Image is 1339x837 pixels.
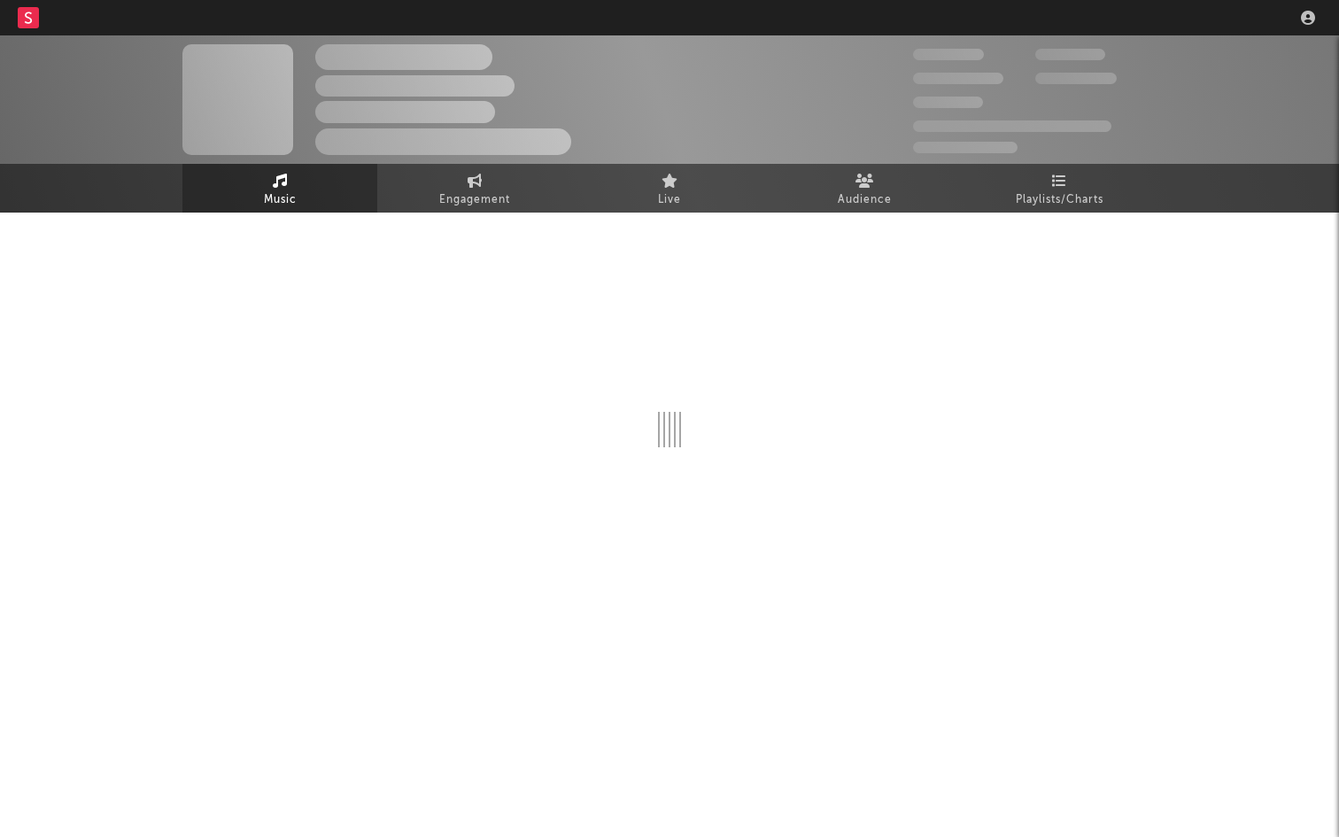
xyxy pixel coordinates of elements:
span: 100,000 [913,97,983,108]
span: Live [658,190,681,211]
a: Live [572,164,767,213]
span: 1,000,000 [1035,73,1117,84]
span: Playlists/Charts [1016,190,1103,211]
a: Playlists/Charts [962,164,1157,213]
span: Audience [838,190,892,211]
span: Music [264,190,297,211]
span: 100,000 [1035,49,1105,60]
a: Audience [767,164,962,213]
span: Jump Score: 85.0 [913,142,1018,153]
span: 50,000,000 Monthly Listeners [913,120,1111,132]
a: Music [182,164,377,213]
span: 50,000,000 [913,73,1003,84]
a: Engagement [377,164,572,213]
span: Engagement [439,190,510,211]
span: 300,000 [913,49,984,60]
